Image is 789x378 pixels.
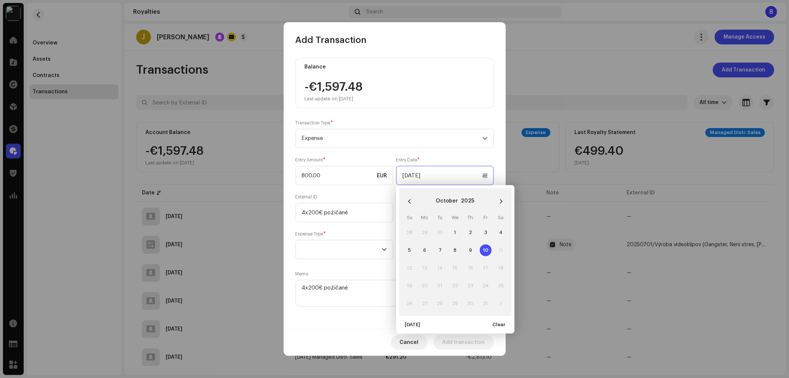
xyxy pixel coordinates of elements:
[377,173,387,179] span: EUR
[483,215,488,220] span: Fr
[434,244,446,256] span: 7
[400,335,419,350] span: Cancel
[402,259,417,277] td: 12
[305,64,326,70] div: Balance
[495,227,507,238] span: 4
[493,277,509,295] td: 25
[296,120,333,126] label: Transaction Type
[402,295,417,312] td: 26
[402,241,417,259] td: 5
[296,34,367,46] span: Add Transaction
[405,317,421,332] span: [DATE]
[494,194,509,209] button: Next Month
[448,241,463,259] td: 8
[487,319,512,331] button: Clear
[493,224,509,241] td: 4
[478,277,493,295] td: 24
[402,277,417,295] td: 19
[463,241,478,259] td: 9
[296,271,308,277] label: Memo
[461,195,475,207] button: Choose Year
[432,277,448,295] td: 21
[448,259,463,277] td: 15
[432,224,448,241] td: 30
[417,295,432,312] td: 27
[402,224,417,241] td: 28
[463,259,478,277] td: 16
[399,319,426,331] button: [DATE]
[417,277,432,295] td: 20
[382,240,387,259] div: dropdown trigger
[480,227,492,238] span: 3
[465,244,476,256] span: 9
[448,295,463,312] td: 29
[296,194,318,200] label: External ID
[296,157,326,163] label: Entry Amount
[438,215,442,220] span: Tu
[478,259,493,277] td: 17
[463,295,478,312] td: 30
[449,227,461,238] span: 1
[396,157,420,163] label: Entry Date
[402,194,417,209] button: Previous Month
[480,244,492,256] span: 10
[432,241,448,259] td: 7
[478,241,493,259] td: 10
[432,295,448,312] td: 28
[493,241,509,259] td: 11
[417,241,432,259] td: 6
[417,259,432,277] td: 13
[432,259,448,277] td: 14
[448,224,463,241] td: 1
[468,215,473,220] span: Th
[463,224,478,241] td: 2
[434,335,494,350] button: Add transaction
[478,224,493,241] td: 3
[482,129,488,148] div: dropdown trigger
[436,195,458,207] button: Choose Month
[417,224,432,241] td: 29
[407,215,412,220] span: Su
[493,317,506,332] span: Clear
[404,244,415,256] span: 5
[442,335,485,350] span: Add transaction
[452,215,459,220] span: We
[391,335,428,350] button: Cancel
[305,96,363,102] div: Last update on [DATE]
[478,295,493,312] td: 31
[493,259,509,277] td: 18
[493,295,509,312] td: 1
[449,244,461,256] span: 8
[396,185,515,334] div: Choose Date
[421,215,428,220] span: Mo
[302,129,482,148] span: Expense
[465,227,476,238] span: 2
[463,277,478,295] td: 23
[498,215,504,220] span: Sa
[296,231,326,237] label: Expense Type
[448,277,463,295] td: 22
[419,244,431,256] span: 6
